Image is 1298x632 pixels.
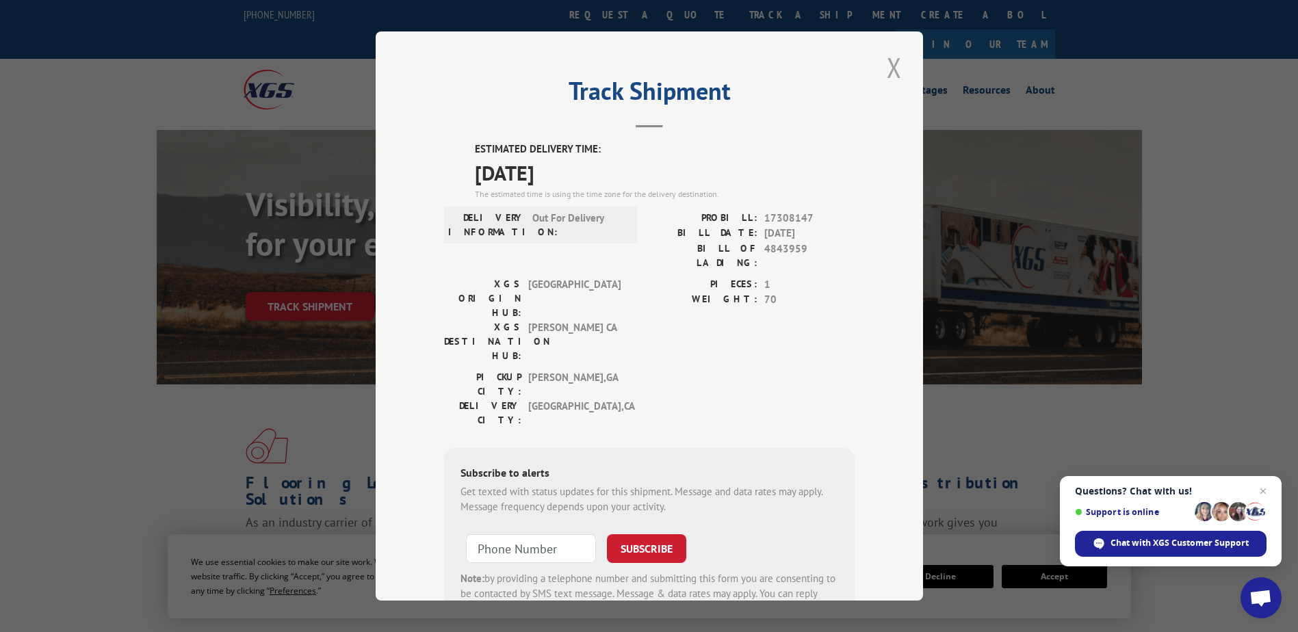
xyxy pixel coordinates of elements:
strong: Note: [460,572,484,585]
span: [DATE] [475,157,855,188]
h2: Track Shipment [444,81,855,107]
span: Chat with XGS Customer Support [1075,531,1267,557]
div: The estimated time is using the time zone for the delivery destination. [475,188,855,200]
button: SUBSCRIBE [607,534,686,563]
span: [GEOGRAPHIC_DATA] , CA [528,399,621,427]
span: Chat with XGS Customer Support [1111,537,1249,549]
span: Questions? Chat with us! [1075,486,1267,497]
input: Phone Number [466,534,596,563]
span: Support is online [1075,507,1190,517]
label: PICKUP CITY: [444,370,521,399]
div: Subscribe to alerts [460,464,838,484]
label: PIECES: [649,277,757,293]
div: by providing a telephone number and submitting this form you are consenting to be contacted by SM... [460,571,838,618]
span: 70 [764,292,855,308]
label: XGS DESTINATION HUB: [444,320,521,363]
span: [PERSON_NAME] , GA [528,370,621,399]
label: BILL DATE: [649,226,757,241]
label: XGS ORIGIN HUB: [444,277,521,320]
span: 4843959 [764,241,855,270]
label: DELIVERY INFORMATION: [448,211,525,239]
span: 17308147 [764,211,855,226]
label: WEIGHT: [649,292,757,308]
span: 1 [764,277,855,293]
label: BILL OF LADING: [649,241,757,270]
button: Close modal [883,49,906,86]
label: PROBILL: [649,211,757,226]
span: [DATE] [764,226,855,241]
span: [PERSON_NAME] CA [528,320,621,363]
label: ESTIMATED DELIVERY TIME: [475,142,855,157]
a: Open chat [1241,577,1282,618]
div: Get texted with status updates for this shipment. Message and data rates may apply. Message frequ... [460,484,838,515]
span: [GEOGRAPHIC_DATA] [528,277,621,320]
label: DELIVERY CITY: [444,399,521,427]
span: Out For Delivery [532,211,625,239]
